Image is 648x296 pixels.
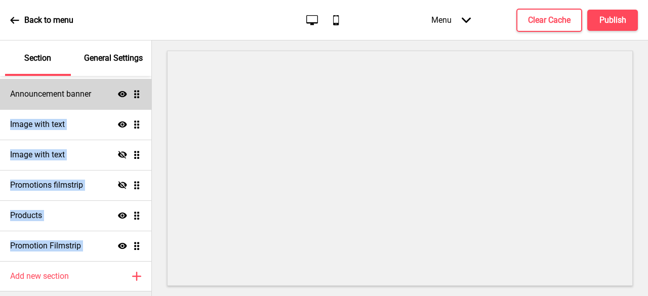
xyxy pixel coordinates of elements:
[84,53,143,64] p: General Settings
[10,271,69,282] h4: Add new section
[10,89,91,100] h4: Announcement banner
[24,15,73,26] p: Back to menu
[421,5,481,35] div: Menu
[528,15,571,26] h4: Clear Cache
[10,240,81,251] h4: Promotion Filmstrip
[10,210,42,221] h4: Products
[10,180,83,191] h4: Promotions filmstrip
[599,15,626,26] h4: Publish
[24,53,51,64] p: Section
[587,10,638,31] button: Publish
[10,119,65,130] h4: Image with text
[10,149,65,160] h4: Image with text
[516,9,582,32] button: Clear Cache
[10,7,73,34] a: Back to menu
